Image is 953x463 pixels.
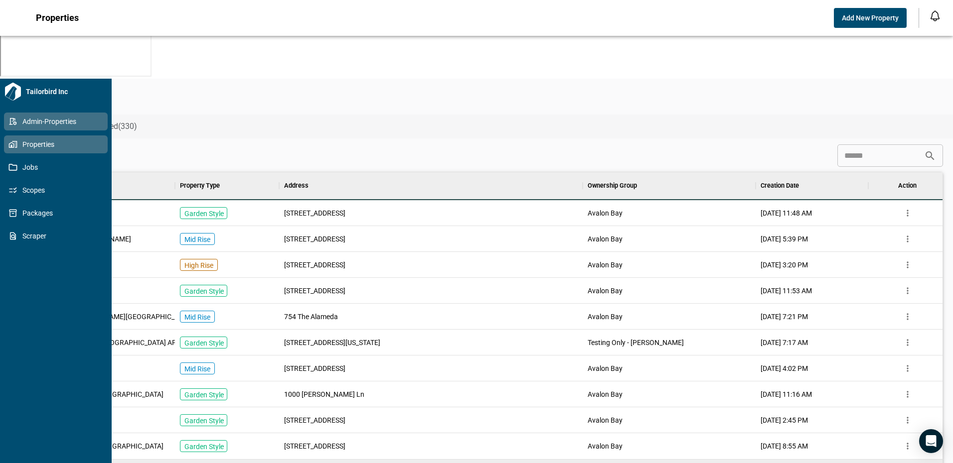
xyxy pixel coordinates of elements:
div: Open Intercom Messenger [919,429,943,453]
button: more [900,413,915,428]
span: Scopes [17,185,98,195]
div: Action [868,172,947,200]
div: base tabs [26,115,953,138]
div: Creation Date [761,172,799,200]
span: [STREET_ADDRESS] [284,260,345,270]
div: Property Name [36,172,175,200]
span: Properties [17,139,98,149]
p: Garden Style [184,390,224,400]
span: [STREET_ADDRESS] [284,415,345,425]
button: Add New Property [834,8,907,28]
span: 754 The Alameda [284,312,338,322]
span: Avalon Bay [588,260,623,270]
div: Address [279,172,583,200]
span: Jobs [17,162,98,172]
span: Testing Only - [PERSON_NAME] [588,338,684,347]
span: Properties [36,13,79,23]
p: Mid Rise [184,364,210,374]
span: [DATE] 3:20 PM [761,260,808,270]
a: Admin-Properties [4,113,108,130]
p: Garden Style [184,286,224,296]
span: Scraper [17,231,98,241]
a: Properties [4,135,108,153]
span: [DATE] 7:21 PM [761,312,808,322]
button: more [900,257,915,272]
span: [STREET_ADDRESS] [284,208,345,218]
a: Scopes [4,181,108,199]
button: more [900,206,915,221]
p: High Rise [184,260,213,270]
div: Address [284,172,309,200]
div: Ownership Group [583,172,756,200]
button: more [900,283,915,298]
div: Creation Date [756,172,868,200]
p: Garden Style [184,442,224,452]
button: more [900,387,915,402]
p: Mid Rise [184,234,210,244]
span: [STREET_ADDRESS] [284,234,345,244]
span: Avalon at [PERSON_NAME][GEOGRAPHIC_DATA] [41,312,193,322]
p: Mid Rise [184,312,210,322]
button: more [900,309,915,324]
a: Packages [4,204,108,222]
span: 1000 [PERSON_NAME] Ln [284,389,364,399]
button: more [900,335,915,350]
span: [DATE] 2:45 PM [761,415,808,425]
button: more [900,231,915,246]
span: Avalon Bay [588,441,623,451]
div: Ownership Group [588,172,637,200]
span: [STREET_ADDRESS][US_STATE] [284,338,380,347]
span: Admin-Properties [17,116,98,126]
span: [DATE] 11:48 AM [761,208,812,218]
span: [STREET_ADDRESS] [284,363,345,373]
span: Avalon Bay [588,415,623,425]
button: Open notification feed [927,8,943,24]
span: [DATE] 8:55 AM [761,441,808,451]
span: Avalon Bay [588,389,623,399]
span: [DATE] 11:53 AM [761,286,812,296]
span: Tailorbird Inc [22,87,108,97]
div: Action [898,172,917,200]
a: Scraper [4,227,108,245]
span: Archived(330) [88,121,137,131]
span: [DATE] 11:16 AM [761,389,812,399]
span: Avalon Bay [588,234,623,244]
span: [STREET_ADDRESS] [284,441,345,451]
span: [STREET_ADDRESS] [284,286,345,296]
p: Garden Style [184,416,224,426]
span: Avalon Bay [588,363,623,373]
span: [DATE]-[US_STATE][GEOGRAPHIC_DATA] APARTMENTS-TEST [41,338,229,347]
span: Add New Property [842,13,899,23]
a: Jobs [4,158,108,176]
span: Avalon Bay [588,208,623,218]
div: Property Type [180,172,220,200]
p: Garden Style [184,338,224,348]
span: Avalon Bay [588,312,623,322]
button: more [900,439,915,454]
span: [DATE] 7:17 AM [761,338,808,347]
span: Packages [17,208,98,218]
span: [DATE] 5:39 PM [761,234,808,244]
button: more [900,361,915,376]
span: [DATE] 4:02 PM [761,363,808,373]
p: Garden Style [184,209,224,219]
div: Property Type [175,172,279,200]
span: Avalon Bay [588,286,623,296]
